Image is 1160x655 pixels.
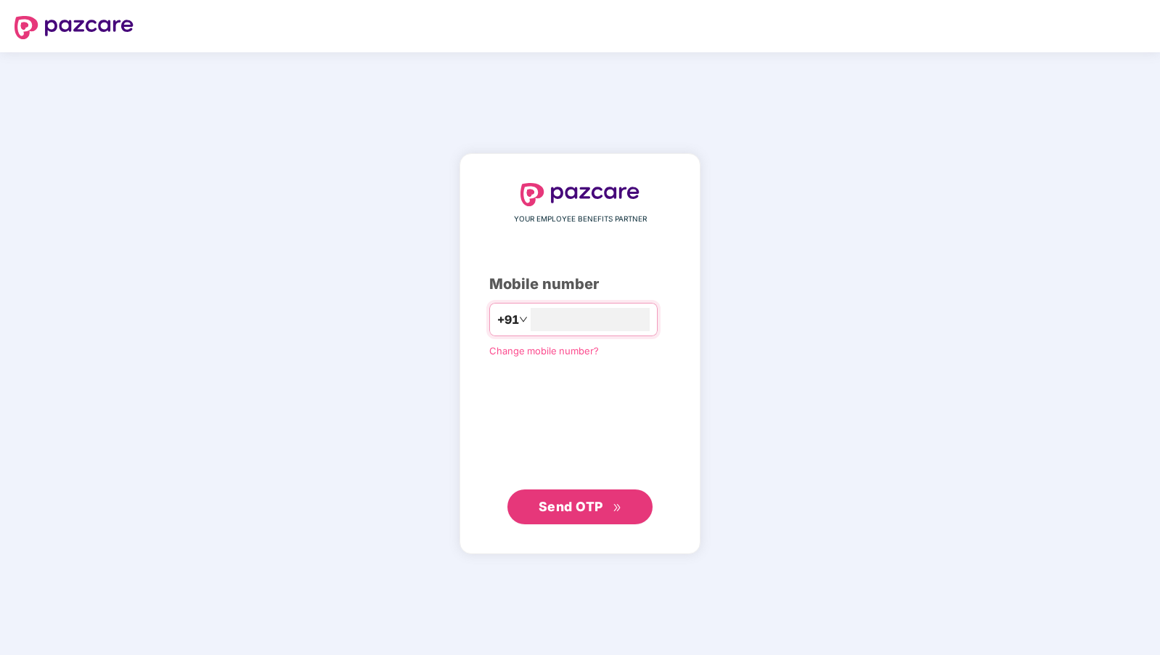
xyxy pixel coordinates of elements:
[489,345,599,357] a: Change mobile number?
[519,315,528,324] span: down
[613,503,622,513] span: double-right
[489,273,671,296] div: Mobile number
[497,311,519,329] span: +91
[514,213,647,225] span: YOUR EMPLOYEE BENEFITS PARTNER
[520,183,640,206] img: logo
[539,499,603,514] span: Send OTP
[15,16,134,39] img: logo
[507,489,653,524] button: Send OTPdouble-right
